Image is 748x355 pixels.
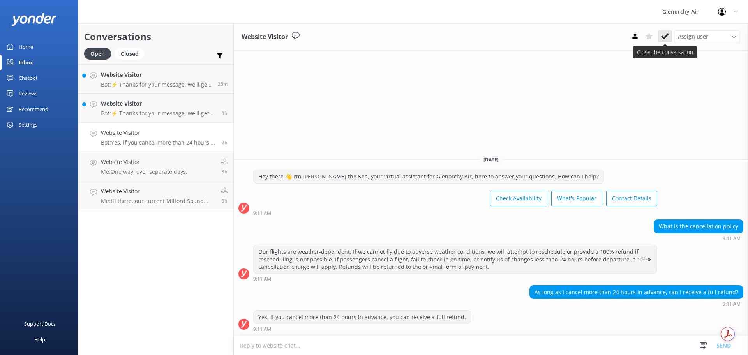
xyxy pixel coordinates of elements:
div: 09:11am 10-Aug-2025 (UTC +12:00) Pacific/Auckland [529,301,743,306]
h3: Website Visitor [242,32,288,42]
a: Website VisitorBot:⚡ Thanks for your message, we'll get back to you as soon as we can. You're als... [78,94,233,123]
div: Help [34,332,45,347]
span: 09:11am 10-Aug-2025 (UTC +12:00) Pacific/Auckland [222,139,228,146]
div: What is the cancellation policy [654,220,743,233]
div: 09:11am 10-Aug-2025 (UTC +12:00) Pacific/Auckland [654,235,743,241]
h4: Website Visitor [101,158,187,166]
strong: 9:11 AM [723,302,741,306]
p: Bot: ⚡ Thanks for your message, we'll get back to you as soon as we can. You're also welcome to k... [101,110,216,117]
span: 11:01am 10-Aug-2025 (UTC +12:00) Pacific/Auckland [222,110,228,117]
span: [DATE] [479,156,503,163]
img: yonder-white-logo.png [12,13,56,26]
a: Website VisitorBot:Yes, if you cancel more than 24 hours in advance, you can receive a full refun... [78,123,233,152]
h4: Website Visitor [101,129,216,137]
div: Assign User [674,30,740,43]
p: Bot: Yes, if you cancel more than 24 hours in advance, you can receive a full refund. [101,139,216,146]
div: 09:11am 10-Aug-2025 (UTC +12:00) Pacific/Auckland [253,276,657,281]
span: Assign user [678,32,708,41]
div: Yes, if you cancel more than 24 hours in advance, you can receive a full refund. [254,311,471,324]
button: What's Popular [551,191,602,206]
a: Closed [115,49,148,58]
div: Inbox [19,55,33,70]
a: Website VisitorMe:One way, over separate days.3h [78,152,233,181]
p: Bot: ⚡ Thanks for your message, we'll get back to you as soon as we can. You're also welcome to k... [101,81,212,88]
strong: 9:11 AM [723,236,741,241]
p: Me: Hi there, our current Milford Sound promotion runs until [DATE], [DATE] [101,198,215,205]
div: As long as I cancel more than 24 hours in advance, can I receive a full refund? [530,286,743,299]
a: Website VisitorBot:⚡ Thanks for your message, we'll get back to you as soon as we can. You're als... [78,64,233,94]
div: 09:11am 10-Aug-2025 (UTC +12:00) Pacific/Auckland [253,326,471,332]
div: Support Docs [24,316,56,332]
strong: 9:11 AM [253,277,271,281]
span: 08:05am 10-Aug-2025 (UTC +12:00) Pacific/Auckland [222,198,228,204]
div: Settings [19,117,37,132]
p: Me: One way, over separate days. [101,168,187,175]
div: 09:11am 10-Aug-2025 (UTC +12:00) Pacific/Auckland [253,210,657,215]
a: Open [84,49,115,58]
strong: 9:11 AM [253,211,271,215]
div: Home [19,39,33,55]
a: Website VisitorMe:Hi there, our current Milford Sound promotion runs until [DATE], [DATE]3h [78,181,233,210]
strong: 9:11 AM [253,327,271,332]
div: Chatbot [19,70,38,86]
div: Recommend [19,101,48,117]
button: Check Availability [490,191,547,206]
div: Hey there 👋 I'm [PERSON_NAME] the Kea, your virtual assistant for Glenorchy Air, here to answer y... [254,170,603,183]
span: 11:38am 10-Aug-2025 (UTC +12:00) Pacific/Auckland [218,81,228,87]
h4: Website Visitor [101,71,212,79]
h2: Conversations [84,29,228,44]
div: Open [84,48,111,60]
div: Our flights are weather-dependent. If we cannot fly due to adverse weather conditions, we will at... [254,245,657,274]
h4: Website Visitor [101,99,216,108]
div: Reviews [19,86,37,101]
h4: Website Visitor [101,187,215,196]
div: Closed [115,48,145,60]
span: 08:07am 10-Aug-2025 (UTC +12:00) Pacific/Auckland [222,168,228,175]
button: Contact Details [606,191,657,206]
